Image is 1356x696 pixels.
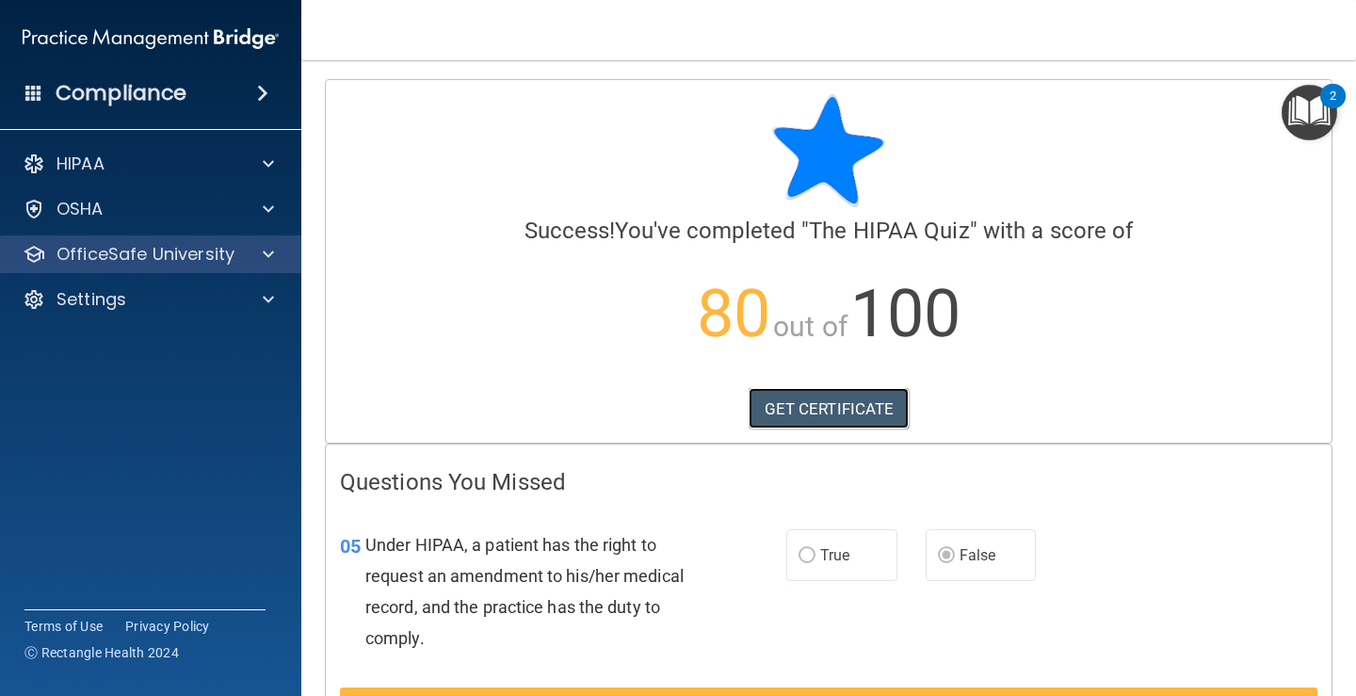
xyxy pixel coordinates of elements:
[772,94,885,207] img: blue-star-rounded.9d042014.png
[23,153,274,175] a: HIPAA
[340,219,1317,243] h4: You've completed " " with a score of
[525,218,616,244] span: Success!
[340,470,1317,494] h4: Questions You Missed
[820,546,849,564] span: True
[365,535,684,649] span: Under HIPAA, a patient has the right to request an amendment to his/her medical record, and the p...
[799,549,815,563] input: True
[56,80,186,106] h4: Compliance
[23,243,274,266] a: OfficeSafe University
[23,288,274,311] a: Settings
[749,388,910,429] a: GET CERTIFICATE
[23,198,274,220] a: OSHA
[125,617,210,636] a: Privacy Policy
[1282,85,1337,140] button: Open Resource Center, 2 new notifications
[773,310,847,343] span: out of
[938,549,955,563] input: False
[1330,96,1336,121] div: 2
[340,535,361,558] span: 05
[850,275,960,352] span: 100
[24,643,179,662] span: Ⓒ Rectangle Health 2024
[56,288,126,311] p: Settings
[1262,567,1333,639] iframe: Drift Widget Chat Controller
[24,617,103,636] a: Terms of Use
[697,275,770,352] span: 80
[56,198,104,220] p: OSHA
[56,153,105,175] p: HIPAA
[960,546,996,564] span: False
[809,218,969,244] span: The HIPAA Quiz
[23,20,279,57] img: PMB logo
[56,243,234,266] p: OfficeSafe University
